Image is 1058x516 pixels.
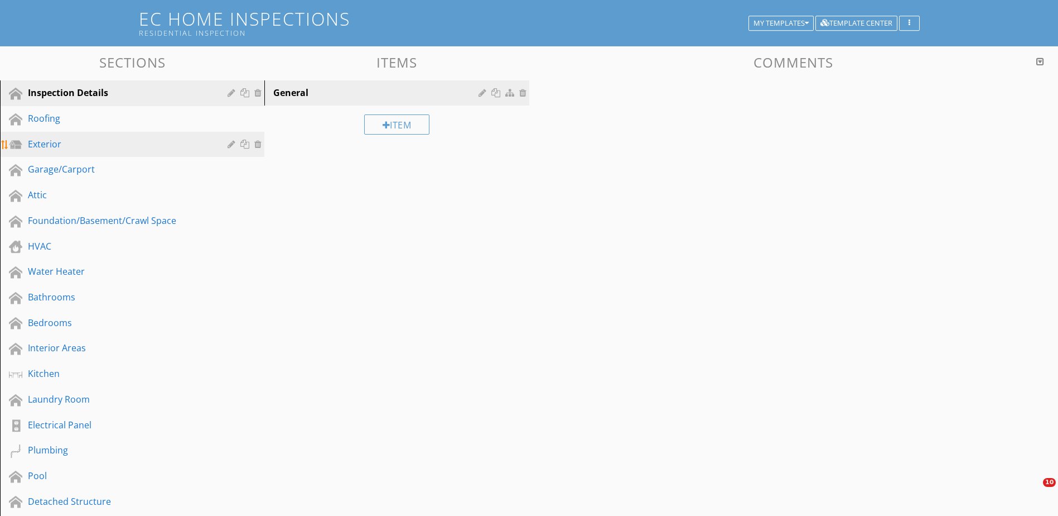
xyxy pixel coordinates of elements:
[28,188,211,202] div: Attic
[28,290,211,304] div: Bathrooms
[28,469,211,482] div: Pool
[28,86,211,99] div: Inspection Details
[28,112,211,125] div: Roofing
[815,17,897,27] a: Template Center
[28,214,211,227] div: Foundation/Basement/Crawl Space
[1043,478,1056,487] span: 10
[139,9,920,37] h1: EC Home Inspections
[820,20,892,27] div: Template Center
[139,28,752,37] div: Residential Inspection
[753,20,809,27] div: My Templates
[28,316,211,329] div: Bedrooms
[748,16,814,31] button: My Templates
[28,443,211,457] div: Plumbing
[28,495,211,508] div: Detached Structure
[364,114,430,135] div: Item
[273,86,481,99] div: General
[28,418,211,432] div: Electrical Panel
[536,55,1052,70] h3: Comments
[28,367,211,380] div: Kitchen
[28,265,211,278] div: Water Heater
[28,137,211,151] div: Exterior
[264,55,529,70] h3: Items
[1020,478,1047,505] iframe: Intercom live chat
[28,393,211,406] div: Laundry Room
[815,16,897,31] button: Template Center
[28,240,211,253] div: HVAC
[28,163,211,176] div: Garage/Carport
[28,341,211,355] div: Interior Areas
